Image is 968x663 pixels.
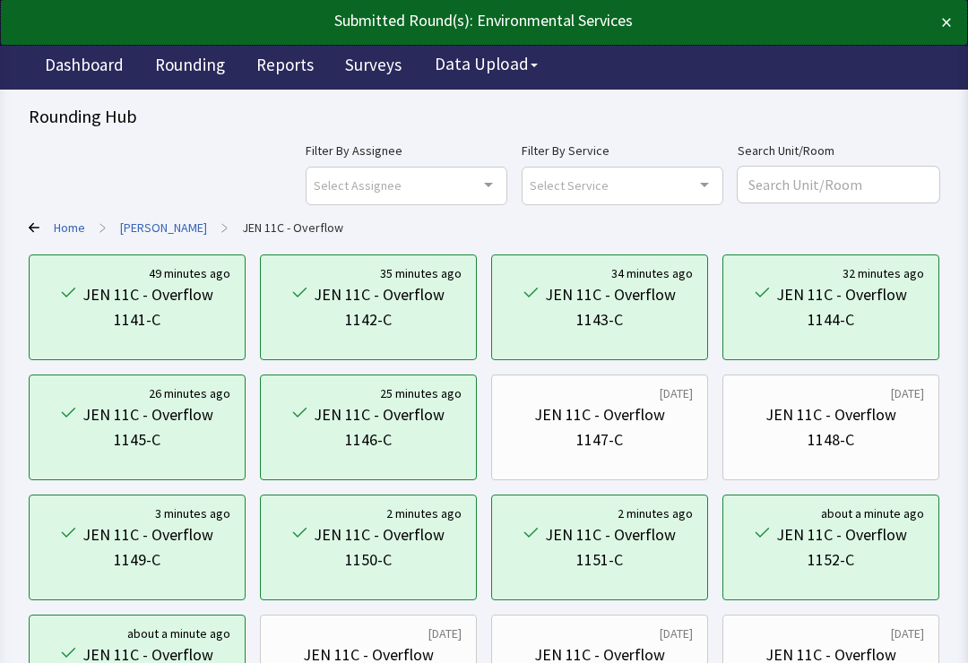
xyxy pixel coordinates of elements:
[576,307,623,332] div: 1143-C
[155,504,230,522] div: 3 minutes ago
[332,45,415,90] a: Surveys
[522,140,723,161] label: Filter By Service
[314,522,445,547] div: JEN 11C - Overflow
[545,522,676,547] div: JEN 11C - Overflow
[29,104,939,129] div: Rounding Hub
[776,522,907,547] div: JEN 11C - Overflow
[776,282,907,307] div: JEN 11C - Overflow
[618,504,693,522] div: 2 minutes ago
[386,504,462,522] div: 2 minutes ago
[576,427,623,452] div: 1147-C
[242,219,343,237] a: JEN 11C - Overflow
[120,219,207,237] a: Jennie Sealy
[31,45,137,90] a: Dashboard
[545,282,676,307] div: JEN 11C - Overflow
[891,384,924,402] div: [DATE]
[306,140,507,161] label: Filter By Assignee
[738,167,939,202] input: Search Unit/Room
[660,384,693,402] div: [DATE]
[530,175,609,195] span: Select Service
[380,384,462,402] div: 25 minutes ago
[142,45,238,90] a: Rounding
[314,402,445,427] div: JEN 11C - Overflow
[221,210,228,245] span: >
[576,547,623,573] div: 1151-C
[314,175,402,195] span: Select Assignee
[82,282,213,307] div: JEN 11C - Overflow
[149,384,230,402] div: 26 minutes ago
[843,264,924,282] div: 32 minutes ago
[345,427,392,452] div: 1146-C
[114,547,160,573] div: 1149-C
[380,264,462,282] div: 35 minutes ago
[54,219,85,237] a: Home
[82,522,213,547] div: JEN 11C - Overflow
[243,45,327,90] a: Reports
[149,264,230,282] div: 49 minutes ago
[424,47,549,81] button: Data Upload
[114,427,160,452] div: 1145-C
[127,624,230,642] div: about a minute ago
[534,402,665,427] div: JEN 11C - Overflow
[765,402,896,427] div: JEN 11C - Overflow
[82,402,213,427] div: JEN 11C - Overflow
[345,307,392,332] div: 1142-C
[941,8,952,37] button: ×
[428,624,462,642] div: [DATE]
[808,547,854,573] div: 1152-C
[611,264,693,282] div: 34 minutes ago
[114,307,160,332] div: 1141-C
[808,307,854,332] div: 1144-C
[821,504,924,522] div: about a minute ago
[660,624,693,642] div: [DATE]
[314,282,445,307] div: JEN 11C - Overflow
[99,210,106,245] span: >
[808,427,854,452] div: 1148-C
[738,140,939,161] label: Search Unit/Room
[345,547,392,573] div: 1150-C
[891,624,924,642] div: [DATE]
[16,8,859,33] div: Submitted Round(s): Environmental Services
